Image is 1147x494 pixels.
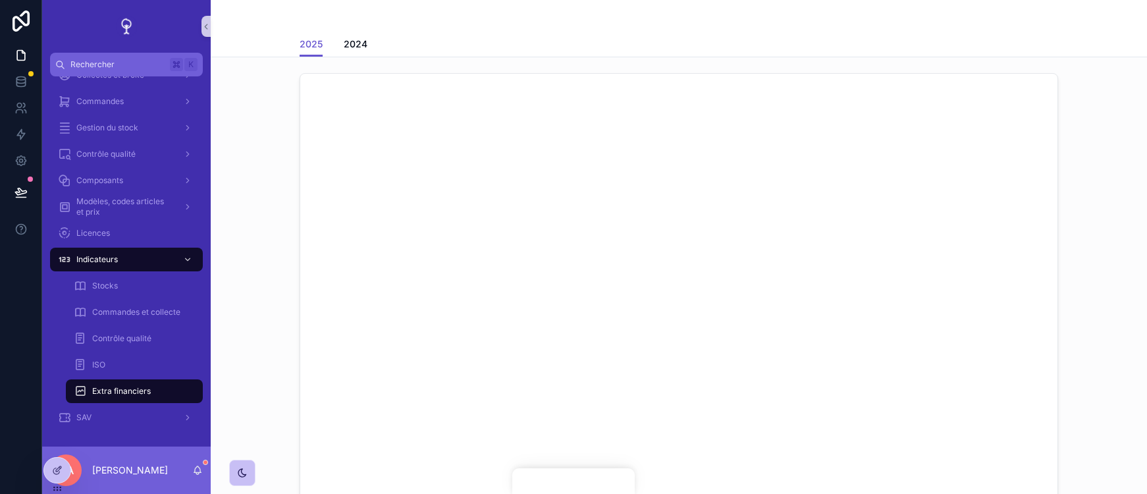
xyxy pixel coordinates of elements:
span: Modèles, codes articles et prix [76,196,173,217]
button: RechercherK [50,53,203,76]
a: Stocks [66,274,203,298]
a: Indicateurs [50,248,203,271]
span: K [186,59,196,70]
span: Stocks [92,281,118,291]
a: SAV [50,406,203,429]
span: Rechercher [70,59,165,70]
a: ISO [66,353,203,377]
span: Indicateurs [76,254,118,265]
span: Extra financiers [92,386,151,397]
a: Gestion du stock [50,116,203,140]
a: 2025 [300,32,323,57]
span: Licences [76,228,110,238]
a: Contrôle qualité [66,327,203,350]
div: scrollable content [42,76,211,447]
span: 2024 [344,38,367,51]
a: Contrôle qualité [50,142,203,166]
span: Commandes et collecte [92,307,180,317]
a: Licences [50,221,203,245]
a: Composants [50,169,203,192]
a: Extra financiers [66,379,203,403]
img: App logo [116,16,137,37]
span: SAV [76,412,92,423]
a: Commandes [50,90,203,113]
span: Contrôle qualité [76,149,136,159]
a: Commandes et collecte [66,300,203,324]
span: Composants [76,175,123,186]
span: Gestion du stock [76,123,138,133]
span: Commandes [76,96,124,107]
span: 2025 [300,38,323,51]
p: [PERSON_NAME] [92,464,168,477]
a: 2024 [344,32,367,59]
a: Modèles, codes articles et prix [50,195,203,219]
span: Contrôle qualité [92,333,151,344]
span: ISO [92,360,105,370]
